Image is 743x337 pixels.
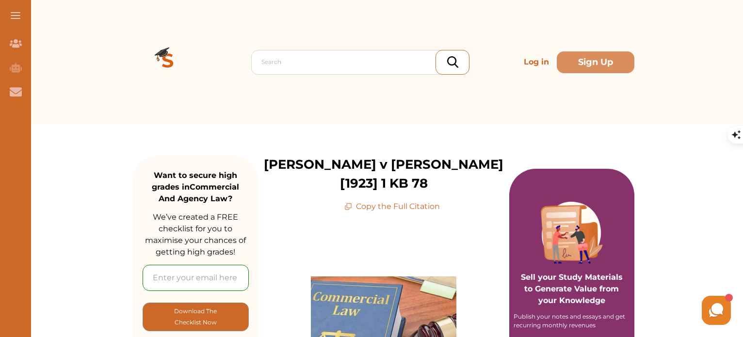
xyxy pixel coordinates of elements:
[145,212,246,257] span: We’ve created a FREE checklist for you to maximise your chances of getting high grades!
[143,265,249,291] input: Enter your email here
[557,51,634,73] button: Sign Up
[541,202,603,264] img: Purple card image
[162,305,229,328] p: Download The Checklist Now
[258,155,509,193] p: [PERSON_NAME] v [PERSON_NAME] [1923] 1 KB 78
[152,171,239,203] strong: Want to secure high grades in Commercial And Agency Law ?
[143,303,249,331] button: [object Object]
[510,293,733,327] iframe: HelpCrunch
[344,201,440,212] p: Copy the Full Citation
[447,56,458,68] img: search_icon
[133,27,203,97] img: Logo
[520,52,553,72] p: Log in
[519,244,625,306] p: Sell your Study Materials to Generate Value from your Knowledge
